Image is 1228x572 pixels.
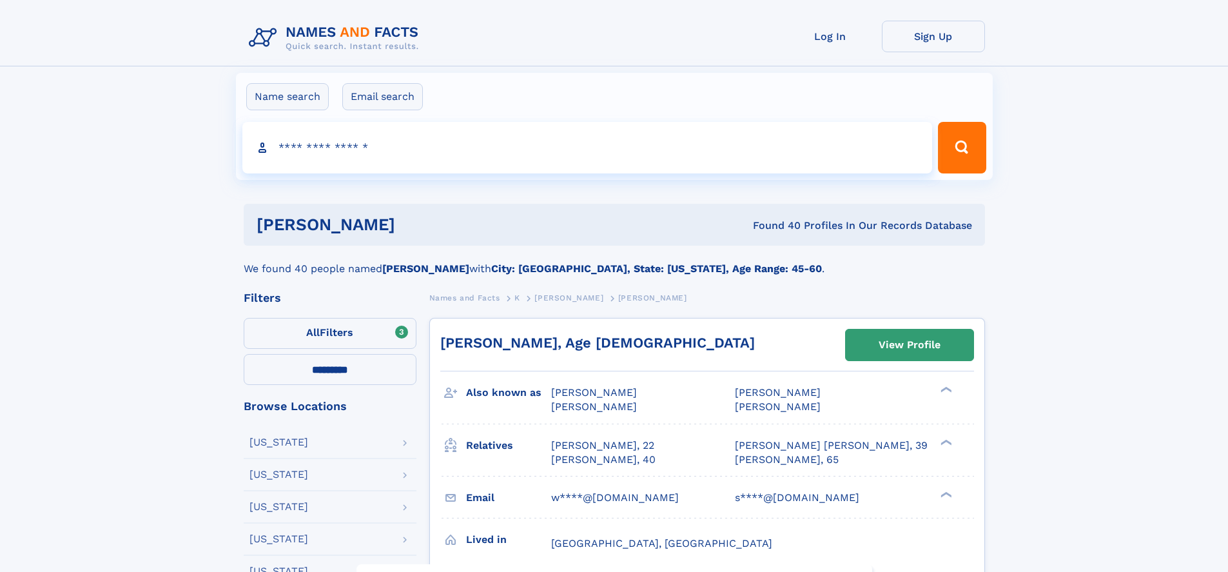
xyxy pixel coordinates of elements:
div: Found 40 Profiles In Our Records Database [574,219,972,233]
div: We found 40 people named with . [244,246,985,277]
div: [US_STATE] [249,534,308,544]
a: [PERSON_NAME] [PERSON_NAME], 39 [735,439,928,453]
h3: Also known as [466,382,551,404]
a: [PERSON_NAME], 40 [551,453,656,467]
div: ❯ [937,386,953,394]
a: Names and Facts [429,290,500,306]
label: Name search [246,83,329,110]
b: [PERSON_NAME] [382,262,469,275]
label: Filters [244,318,416,349]
a: View Profile [846,330,973,360]
div: View Profile [879,330,940,360]
a: Log In [779,21,882,52]
h3: Relatives [466,435,551,457]
div: [US_STATE] [249,502,308,512]
span: All [306,326,320,339]
button: Search Button [938,122,986,173]
span: [GEOGRAPHIC_DATA], [GEOGRAPHIC_DATA] [551,537,772,549]
input: search input [242,122,933,173]
div: [US_STATE] [249,437,308,448]
div: ❯ [937,490,953,498]
div: Filters [244,292,416,304]
a: [PERSON_NAME], Age [DEMOGRAPHIC_DATA] [440,335,755,351]
div: Browse Locations [244,400,416,412]
h3: Email [466,487,551,509]
span: K [514,293,520,302]
b: City: [GEOGRAPHIC_DATA], State: [US_STATE], Age Range: 45-60 [491,262,822,275]
a: [PERSON_NAME], 65 [735,453,839,467]
a: Sign Up [882,21,985,52]
img: Logo Names and Facts [244,21,429,55]
span: [PERSON_NAME] [618,293,687,302]
span: [PERSON_NAME] [735,400,821,413]
a: K [514,290,520,306]
h1: [PERSON_NAME] [257,217,574,233]
div: ❯ [937,438,953,446]
h3: Lived in [466,529,551,551]
div: [US_STATE] [249,469,308,480]
span: [PERSON_NAME] [551,386,637,399]
span: [PERSON_NAME] [735,386,821,399]
label: Email search [342,83,423,110]
a: [PERSON_NAME], 22 [551,439,654,453]
span: [PERSON_NAME] [534,293,603,302]
a: [PERSON_NAME] [534,290,603,306]
span: [PERSON_NAME] [551,400,637,413]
